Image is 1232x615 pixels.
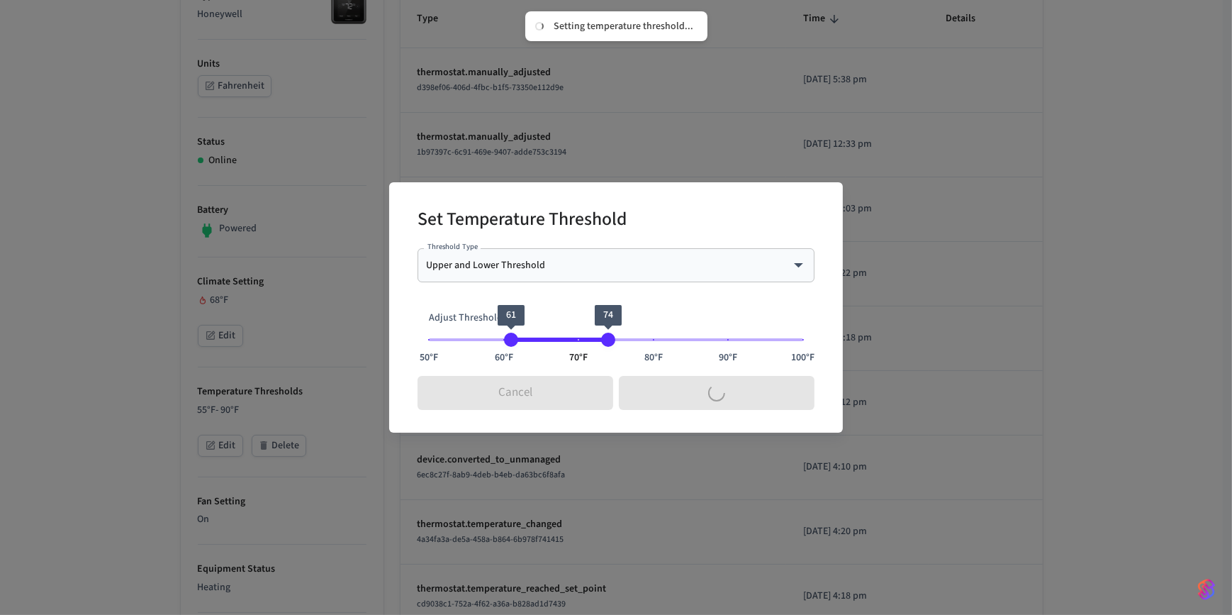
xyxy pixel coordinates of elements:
span: 80°F [644,350,663,365]
span: 60°F [495,350,513,365]
p: Adjust Thresholds [429,311,803,326]
span: 50°F [420,350,438,365]
img: SeamLogoGradient.69752ec5.svg [1198,578,1215,601]
span: 100°F [792,350,815,365]
span: 61 [506,308,516,322]
h2: Set Temperature Threshold [418,199,627,243]
div: Setting temperature threshold... [554,20,693,33]
label: Threshold Type [427,242,478,253]
span: 90°F [719,350,737,365]
span: 74 [603,308,613,322]
span: 70°F [569,350,588,365]
div: Upper and Lower Threshold [426,258,806,272]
